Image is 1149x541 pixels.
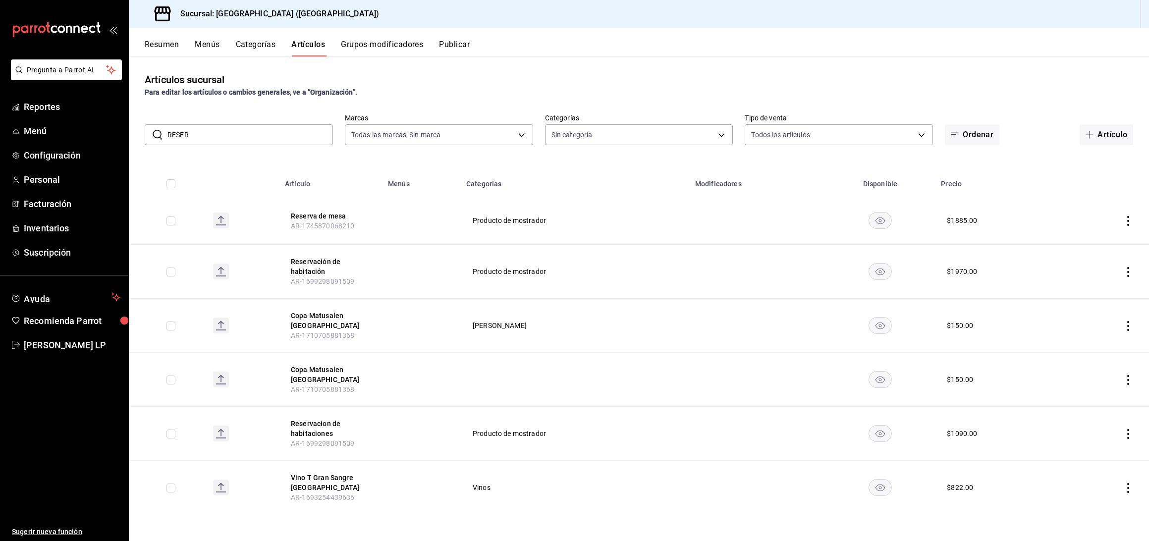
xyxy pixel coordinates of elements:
[172,8,379,20] h3: Sucursal: [GEOGRAPHIC_DATA] ([GEOGRAPHIC_DATA])
[291,419,370,438] button: edit-product-location
[291,222,354,230] span: AR-1745870068210
[351,130,441,140] span: Todas las marcas, Sin marca
[279,165,382,197] th: Artículo
[945,124,999,145] button: Ordenar
[24,197,120,211] span: Facturación
[1080,124,1133,145] button: Artículo
[1123,375,1133,385] button: actions
[473,484,677,491] span: Vinos
[291,385,354,393] span: AR-1710705881368
[291,311,370,330] button: edit-product-location
[751,130,810,140] span: Todos los artículos
[24,124,120,138] span: Menú
[1123,321,1133,331] button: actions
[291,439,354,447] span: AR-1699298091509
[460,165,689,197] th: Categorías
[947,429,977,438] div: $ 1090.00
[24,149,120,162] span: Configuración
[473,268,677,275] span: Producto de mostrador
[291,257,370,276] button: edit-product-location
[341,40,423,56] button: Grupos modificadores
[109,26,117,34] button: open_drawer_menu
[145,40,179,56] button: Resumen
[869,263,892,280] button: availability-product
[1123,429,1133,439] button: actions
[11,59,122,80] button: Pregunta a Parrot AI
[545,114,733,121] label: Categorías
[12,527,120,537] span: Sugerir nueva función
[291,331,354,339] span: AR-1710705881368
[145,72,224,87] div: Artículos sucursal
[145,88,357,96] strong: Para editar los artículos o cambios generales, ve a “Organización”.
[825,165,935,197] th: Disponible
[869,212,892,229] button: availability-product
[167,125,333,145] input: Buscar artículo
[291,40,325,56] button: Artículos
[27,65,107,75] span: Pregunta a Parrot AI
[473,430,677,437] span: Producto de mostrador
[935,165,1061,197] th: Precio
[24,291,108,303] span: Ayuda
[947,375,973,384] div: $ 150.00
[291,493,354,501] span: AR-1693254439636
[345,114,533,121] label: Marcas
[24,338,120,352] span: [PERSON_NAME] LP
[1123,267,1133,277] button: actions
[473,322,677,329] span: [PERSON_NAME]
[291,365,370,384] button: edit-product-location
[195,40,219,56] button: Menús
[7,72,122,82] a: Pregunta a Parrot AI
[947,216,977,225] div: $ 1885.00
[24,246,120,259] span: Suscripción
[236,40,276,56] button: Categorías
[291,211,370,221] button: edit-product-location
[145,40,1149,56] div: navigation tabs
[947,483,973,492] div: $ 822.00
[745,114,933,121] label: Tipo de venta
[439,40,470,56] button: Publicar
[947,321,973,330] div: $ 150.00
[869,425,892,442] button: availability-product
[551,130,593,140] span: Sin categoría
[291,473,370,492] button: edit-product-location
[869,317,892,334] button: availability-product
[24,221,120,235] span: Inventarios
[869,479,892,496] button: availability-product
[24,314,120,327] span: Recomienda Parrot
[24,100,120,113] span: Reportes
[473,217,677,224] span: Producto de mostrador
[1123,483,1133,493] button: actions
[947,267,977,276] div: $ 1970.00
[291,277,354,285] span: AR-1699298091509
[382,165,460,197] th: Menús
[869,371,892,388] button: availability-product
[24,173,120,186] span: Personal
[689,165,825,197] th: Modificadores
[1123,216,1133,226] button: actions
